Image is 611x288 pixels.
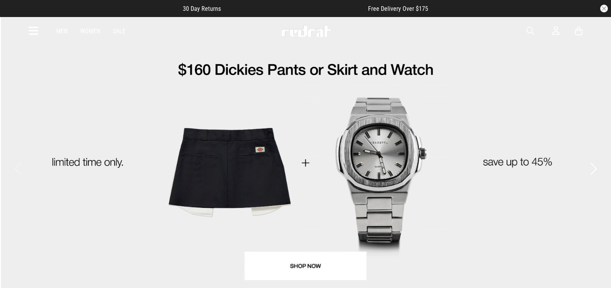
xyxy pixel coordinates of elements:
[113,27,126,35] a: Sale
[368,5,428,12] span: Free Delivery Over $175
[281,25,332,37] img: Redrat logo
[12,160,23,177] button: Previous slide
[56,27,68,35] a: Men
[588,160,599,177] button: Next slide
[80,27,100,35] a: Women
[236,5,353,12] iframe: Customer reviews powered by Trustpilot
[183,5,221,12] span: 30 Day Returns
